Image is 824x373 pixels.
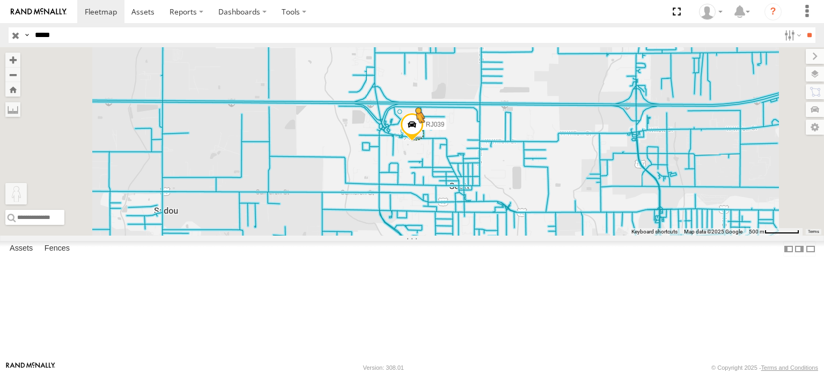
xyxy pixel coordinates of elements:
label: Fences [39,242,75,257]
span: RJ039 [426,120,445,128]
a: Terms and Conditions [761,364,818,371]
div: Version: 308.01 [363,364,404,371]
label: Assets [4,242,38,257]
span: Map data ©2025 Google [684,229,742,235]
div: Daniel Saenz [695,4,726,20]
button: Drag Pegman onto the map to open Street View [5,183,27,204]
label: Dock Summary Table to the Left [783,241,794,257]
button: Zoom in [5,53,20,67]
a: Terms (opens in new tab) [808,230,819,234]
button: Map Scale: 500 m per 61 pixels [746,228,803,236]
div: © Copyright 2025 - [711,364,818,371]
label: Map Settings [806,120,824,135]
span: 500 m [749,229,764,235]
label: Search Filter Options [780,27,803,43]
button: Zoom out [5,67,20,82]
a: Visit our Website [6,362,55,373]
img: rand-logo.svg [11,8,67,16]
label: Hide Summary Table [805,241,816,257]
button: Zoom Home [5,82,20,97]
label: Dock Summary Table to the Right [794,241,805,257]
label: Search Query [23,27,31,43]
label: Measure [5,102,20,117]
button: Keyboard shortcuts [631,228,678,236]
i: ? [764,3,782,20]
